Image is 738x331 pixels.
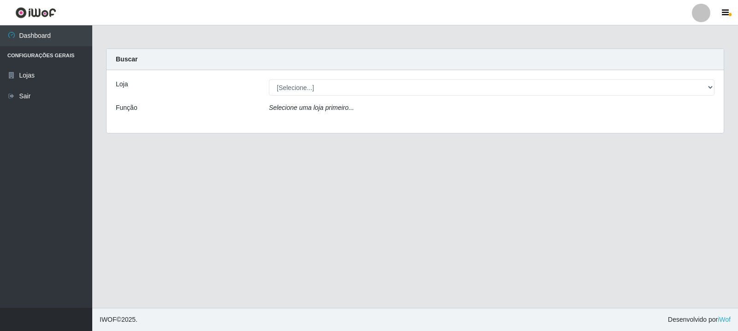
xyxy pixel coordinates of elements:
[100,315,137,325] span: © 2025 .
[116,55,137,63] strong: Buscar
[15,7,56,18] img: CoreUI Logo
[116,103,137,113] label: Função
[116,79,128,89] label: Loja
[718,316,731,323] a: iWof
[100,316,117,323] span: IWOF
[668,315,731,325] span: Desenvolvido por
[269,104,354,111] i: Selecione uma loja primeiro...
